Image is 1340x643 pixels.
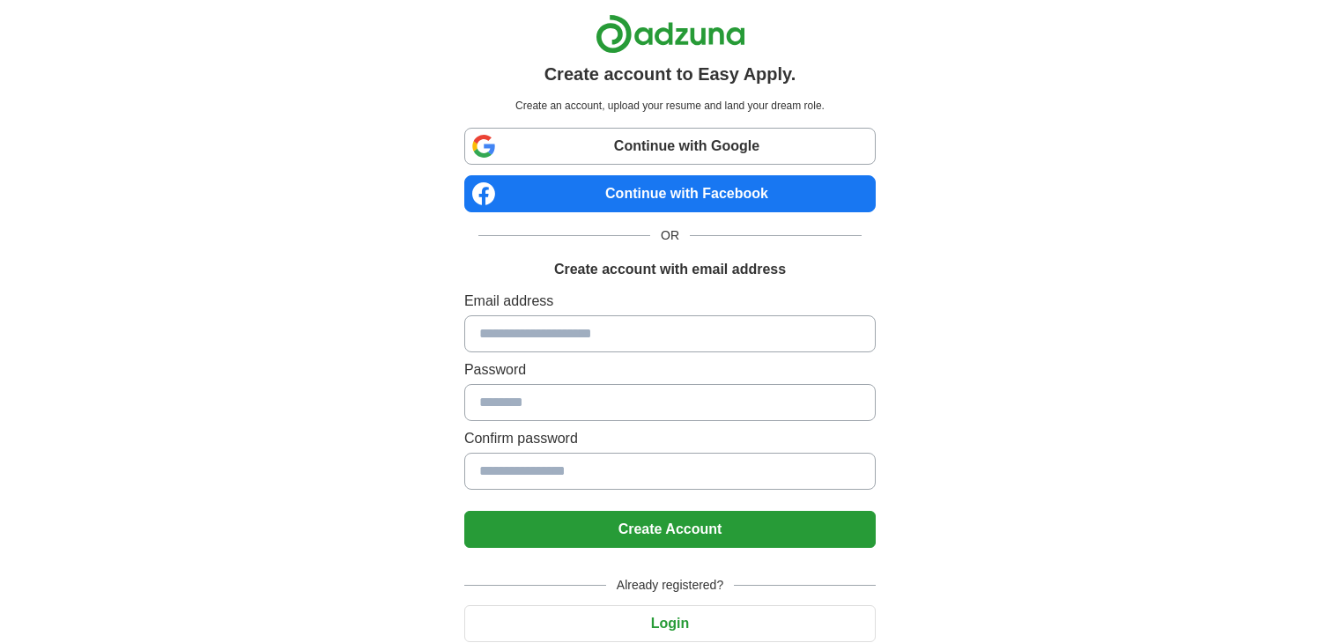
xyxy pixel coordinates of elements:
a: Continue with Facebook [464,175,876,212]
span: Already registered? [606,576,734,595]
h1: Create account with email address [554,259,786,280]
img: Adzuna logo [596,14,745,54]
h1: Create account to Easy Apply. [544,61,796,87]
span: OR [650,226,690,245]
button: Login [464,605,876,642]
a: Login [464,616,876,631]
button: Create Account [464,511,876,548]
a: Continue with Google [464,128,876,165]
p: Create an account, upload your resume and land your dream role. [468,98,872,114]
label: Email address [464,291,876,312]
label: Password [464,359,876,381]
label: Confirm password [464,428,876,449]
